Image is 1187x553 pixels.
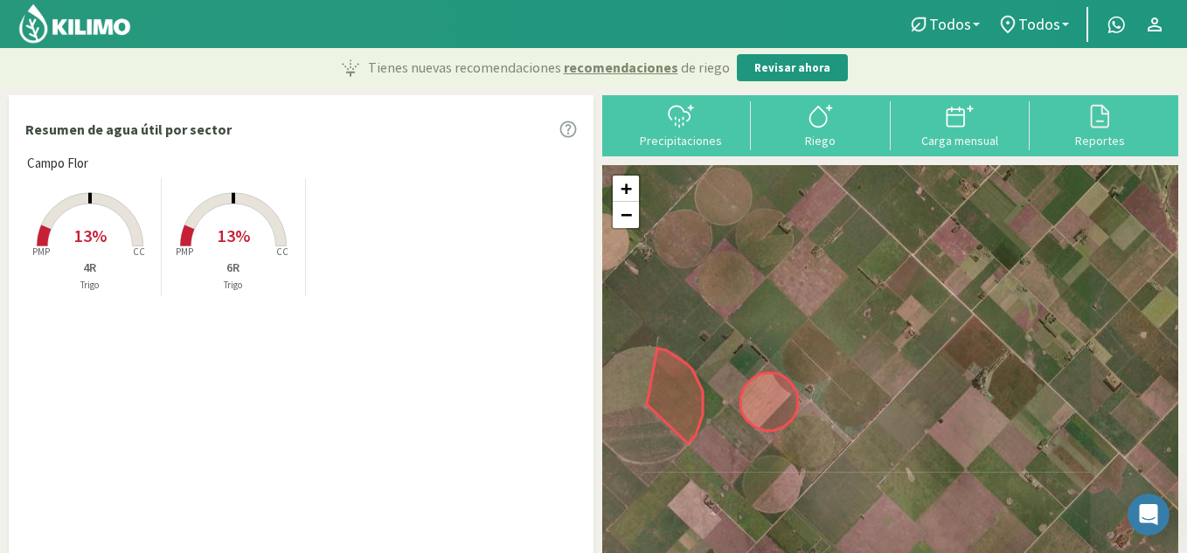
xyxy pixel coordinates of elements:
[613,176,639,202] a: Zoom in
[1035,135,1164,147] div: Reportes
[1018,15,1060,33] span: Todos
[18,259,161,277] p: 4R
[162,278,304,293] p: Trigo
[276,245,288,258] tspan: CC
[218,225,250,246] span: 13%
[751,101,891,148] button: Riego
[74,225,107,246] span: 13%
[681,57,730,78] span: de riego
[611,101,751,148] button: Precipitaciones
[896,135,1025,147] div: Carga mensual
[564,57,678,78] span: recomendaciones
[1030,101,1170,148] button: Reportes
[891,101,1031,148] button: Carga mensual
[616,135,746,147] div: Precipitaciones
[756,135,885,147] div: Riego
[929,15,971,33] span: Todos
[176,245,193,258] tspan: PMP
[17,3,132,45] img: Kilimo
[25,119,232,140] p: Resumen de agua útil por sector
[162,259,304,277] p: 6R
[27,154,88,174] span: Campo Flor
[18,278,161,293] p: Trigo
[133,245,145,258] tspan: CC
[737,54,848,82] button: Revisar ahora
[613,202,639,228] a: Zoom out
[754,59,830,77] p: Revisar ahora
[31,245,49,258] tspan: PMP
[368,57,730,78] p: Tienes nuevas recomendaciones
[1128,494,1170,536] iframe: Intercom live chat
